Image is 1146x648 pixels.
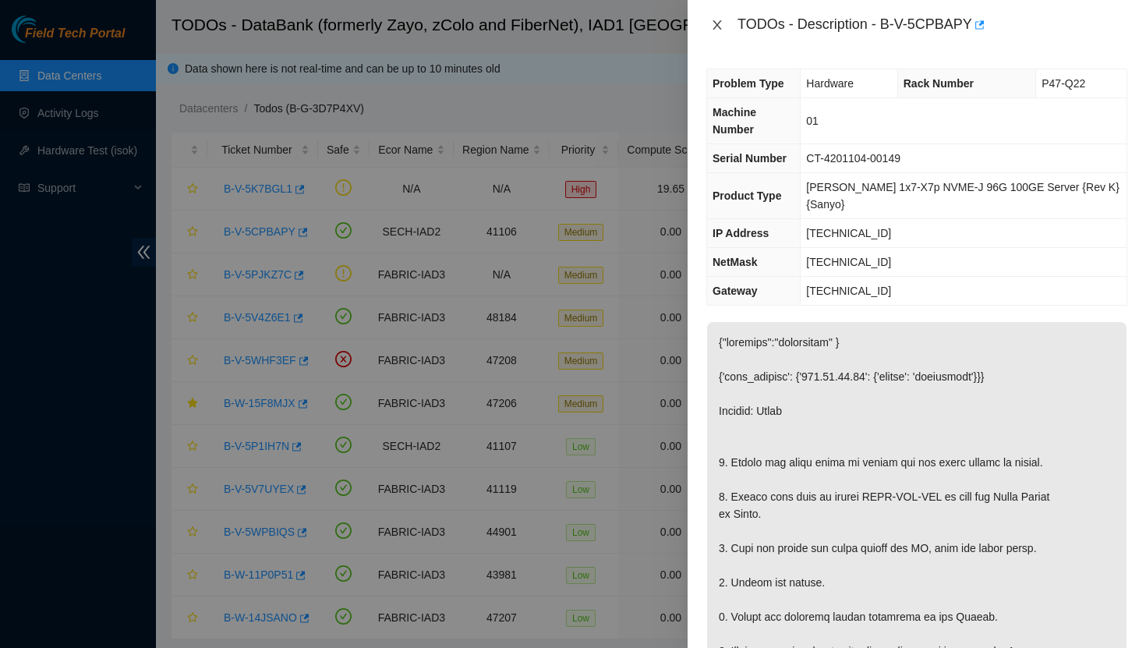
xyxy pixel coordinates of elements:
span: [TECHNICAL_ID] [806,285,891,297]
span: Problem Type [713,77,784,90]
span: Rack Number [904,77,974,90]
span: Gateway [713,285,758,297]
span: P47-Q22 [1042,77,1085,90]
span: CT-4201104-00149 [806,152,900,165]
span: close [711,19,723,31]
span: [PERSON_NAME] 1x7-X7p NVME-J 96G 100GE Server {Rev K}{Sanyo} [806,181,1119,211]
div: TODOs - Description - B-V-5CPBAPY [737,12,1127,37]
span: [TECHNICAL_ID] [806,227,891,239]
span: [TECHNICAL_ID] [806,256,891,268]
span: NetMask [713,256,758,268]
span: Machine Number [713,106,756,136]
span: Hardware [806,77,854,90]
span: Serial Number [713,152,787,165]
span: IP Address [713,227,769,239]
button: Close [706,18,728,33]
span: Product Type [713,189,781,202]
span: 01 [806,115,819,127]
